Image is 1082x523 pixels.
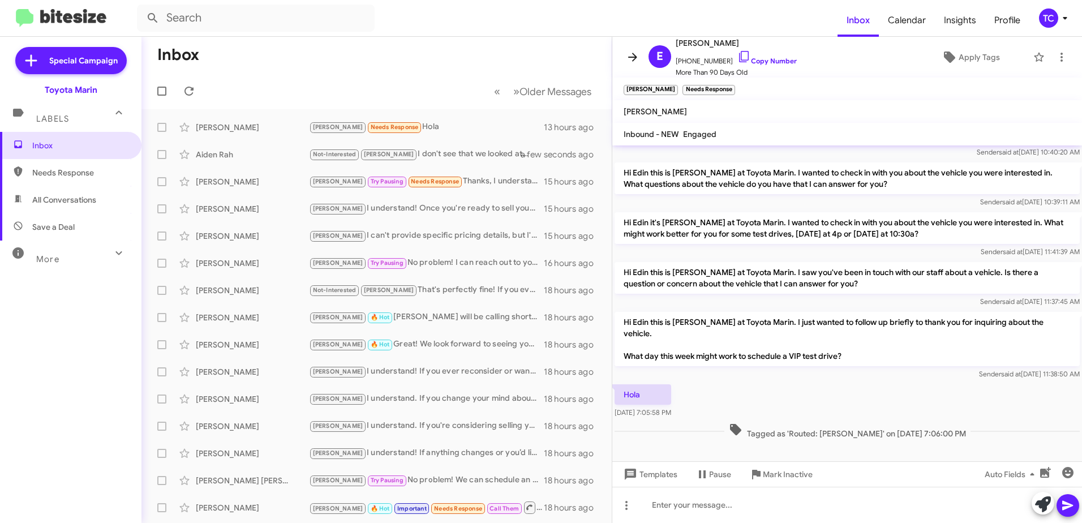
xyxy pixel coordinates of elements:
span: 🔥 Hot [371,341,390,348]
span: [PERSON_NAME] [313,395,363,402]
div: 18 hours ago [544,475,603,486]
div: I don't see that we looked at your BMW. Are you sure it was with Toyota Marinin [GEOGRAPHIC_DATA]... [309,148,535,161]
div: That's perfectly fine! If you ever change your mind or have questions, feel free to reach out. We... [309,284,544,297]
span: Important [397,505,427,512]
span: [DATE] 7:05:58 PM [615,408,671,417]
span: Mark Inactive [763,464,813,485]
div: I understand! Once you're ready to sell your K5, we can help with that. Would you like to set up ... [309,202,544,215]
span: Tagged as 'Routed: [PERSON_NAME]' on [DATE] 7:06:00 PM [724,423,971,439]
div: I can't provide specific pricing details, but I'd love to set up an appointment for you to visit ... [309,229,544,242]
span: More [36,254,59,264]
button: Mark Inactive [740,464,822,485]
nav: Page navigation example [488,80,598,103]
div: I understand. If you change your mind about selling your vehicle, feel free to reach out. We're h... [309,392,544,405]
div: 18 hours ago [544,312,603,323]
div: 18 hours ago [544,366,603,378]
div: [PERSON_NAME] [196,448,309,459]
span: Older Messages [519,85,591,98]
div: [PERSON_NAME] will be calling shortly. Thank you! [309,311,544,324]
div: Aiden Rah [196,149,309,160]
div: [PERSON_NAME] [196,203,309,215]
span: [PERSON_NAME] [313,341,363,348]
div: I understand! If anything changes or you’d like to revisit the idea of selling your Corolla, feel... [309,447,544,460]
span: [PERSON_NAME] [313,123,363,131]
span: Not-Interested [313,286,357,294]
div: [PERSON_NAME] [196,258,309,269]
div: Inbound Call [309,500,544,515]
span: Not-Interested [313,151,357,158]
span: [PERSON_NAME] [313,314,363,321]
div: [PERSON_NAME] [196,176,309,187]
div: [PERSON_NAME] [196,285,309,296]
span: Inbound - NEW [624,129,679,139]
div: Hola [309,121,544,134]
span: [PERSON_NAME] [313,449,363,457]
span: [PERSON_NAME] [313,422,363,430]
div: I understand! If you ever reconsider or want to discuss selling your Camry Hybrid, feel free to r... [309,365,544,378]
span: « [494,84,500,98]
span: [PERSON_NAME] [313,259,363,267]
span: Pause [709,464,731,485]
div: 18 hours ago [544,502,603,513]
button: TC [1029,8,1070,28]
div: [PERSON_NAME] [196,122,309,133]
span: [PERSON_NAME] [313,368,363,375]
span: [PERSON_NAME] [313,232,363,239]
span: E [656,48,663,66]
span: Try Pausing [371,477,403,484]
div: [PERSON_NAME] [196,502,309,513]
button: Auto Fields [976,464,1048,485]
span: [PERSON_NAME] [364,286,414,294]
div: a few seconds ago [535,149,603,160]
span: Sender [DATE] 11:41:39 AM [981,247,1080,256]
button: Previous [487,80,507,103]
div: [PERSON_NAME] [196,393,309,405]
span: Sender [DATE] 11:37:45 AM [980,297,1080,306]
span: Needs Response [434,505,482,512]
div: [PERSON_NAME] [196,339,309,350]
button: Apply Tags [913,47,1028,67]
div: 15 hours ago [544,230,603,242]
div: Great! We look forward to seeing you at 4 o'clock [DATE] to discuss your Ram [STREET_ADDRESS] Tha... [309,338,544,351]
div: [PERSON_NAME] [196,312,309,323]
span: Needs Response [371,123,419,131]
span: said at [999,148,1019,156]
div: 18 hours ago [544,393,603,405]
a: Calendar [879,4,935,37]
input: Search [137,5,375,32]
span: More Than 90 Days Old [676,67,797,78]
span: Templates [621,464,677,485]
div: 18 hours ago [544,421,603,432]
span: 🔥 Hot [371,505,390,512]
span: Insights [935,4,985,37]
span: said at [1001,370,1021,378]
p: Hi Edin this is [PERSON_NAME] at Toyota Marin. I just wanted to follow up briefly to thank you fo... [615,312,1080,366]
span: Save a Deal [32,221,75,233]
button: Templates [612,464,686,485]
div: [PERSON_NAME] [PERSON_NAME] [196,475,309,486]
span: Needs Response [32,167,128,178]
h1: Inbox [157,46,199,64]
a: Inbox [838,4,879,37]
div: Toyota Marin [45,84,97,96]
div: No problem! We can schedule an appointment for the middle of October when you're back. Just let m... [309,474,544,487]
span: [PHONE_NUMBER] [676,50,797,67]
span: 🔥 Hot [371,314,390,321]
a: Copy Number [737,57,797,65]
span: Auto Fields [985,464,1039,485]
span: Try Pausing [371,259,403,267]
button: Pause [686,464,740,485]
span: [PERSON_NAME] [313,178,363,185]
span: Needs Response [411,178,459,185]
span: Try Pausing [371,178,403,185]
span: Sender [DATE] 10:39:11 AM [980,198,1080,206]
p: Hi Edin this is [PERSON_NAME] at Toyota Marin. I wanted to check in with you about the vehicle yo... [615,162,1080,194]
div: No problem! I can reach out to you when you're back in town. When you're ready to discuss selling... [309,256,544,269]
div: Thanks, I understand [309,175,544,188]
div: 18 hours ago [544,448,603,459]
span: Sender [DATE] 11:38:50 AM [979,370,1080,378]
span: Special Campaign [49,55,118,66]
div: TC [1039,8,1058,28]
p: Hola [615,384,671,405]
